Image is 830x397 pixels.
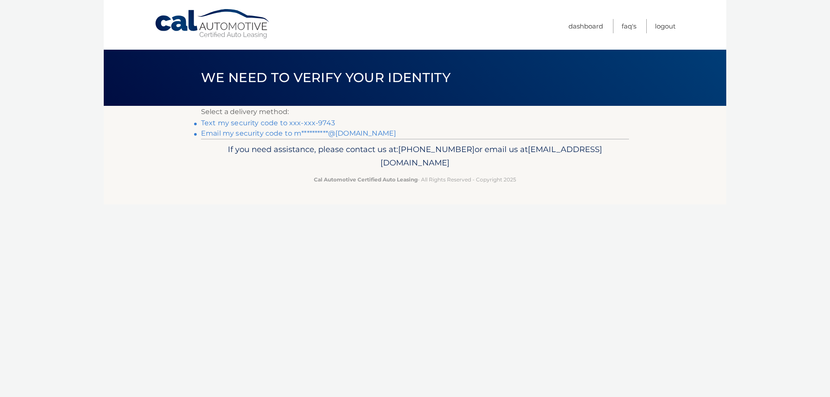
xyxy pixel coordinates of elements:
a: Cal Automotive [154,9,271,39]
a: Dashboard [568,19,603,33]
a: Text my security code to xxx-xxx-9743 [201,119,335,127]
span: We need to verify your identity [201,70,450,86]
p: Select a delivery method: [201,106,629,118]
span: [PHONE_NUMBER] [398,144,475,154]
p: - All Rights Reserved - Copyright 2025 [207,175,623,184]
a: FAQ's [622,19,636,33]
strong: Cal Automotive Certified Auto Leasing [314,176,418,183]
a: Logout [655,19,676,33]
a: Email my security code to m**********@[DOMAIN_NAME] [201,129,396,137]
p: If you need assistance, please contact us at: or email us at [207,143,623,170]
